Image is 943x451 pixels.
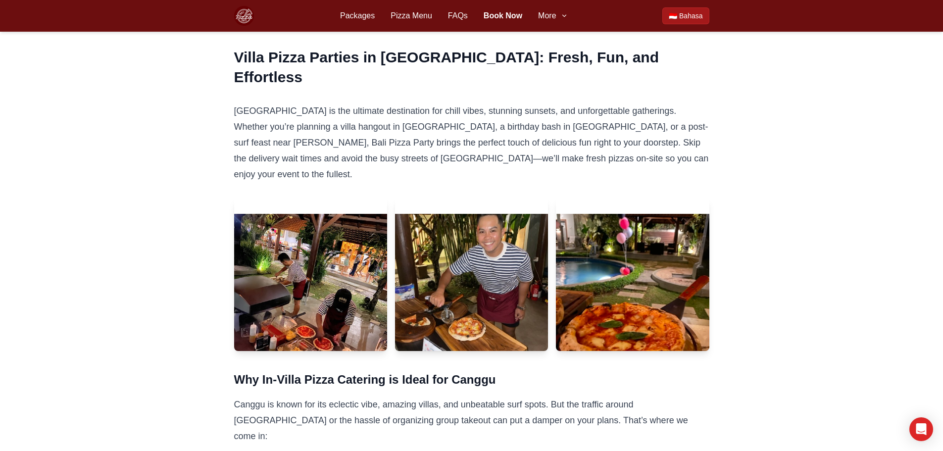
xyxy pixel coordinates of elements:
[234,103,709,182] p: [GEOGRAPHIC_DATA] is the ultimate destination for chill vibes, stunning sunsets, and unforgettabl...
[391,10,432,22] a: Pizza Menu
[679,11,702,21] span: Bahasa
[234,397,709,444] p: Canggu is known for its eclectic vibe, amazing villas, and unbeatable surf spots. But the traffic...
[538,10,556,22] span: More
[340,10,375,22] a: Packages
[395,214,548,367] img: Image 2
[538,10,568,22] button: More
[662,7,709,24] a: Beralih ke Bahasa Indonesia
[556,214,709,367] img: Image 3
[909,417,933,441] div: Open Intercom Messenger
[484,10,522,22] a: Book Now
[448,10,468,22] a: FAQs
[234,214,387,367] img: Image 1
[234,371,709,389] h3: Why In-Villa Pizza Catering is Ideal for Canggu
[234,48,709,87] h2: Villa Pizza Parties in [GEOGRAPHIC_DATA]: Fresh, Fun, and Effortless
[234,6,254,26] img: Bali Pizza Party Logo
